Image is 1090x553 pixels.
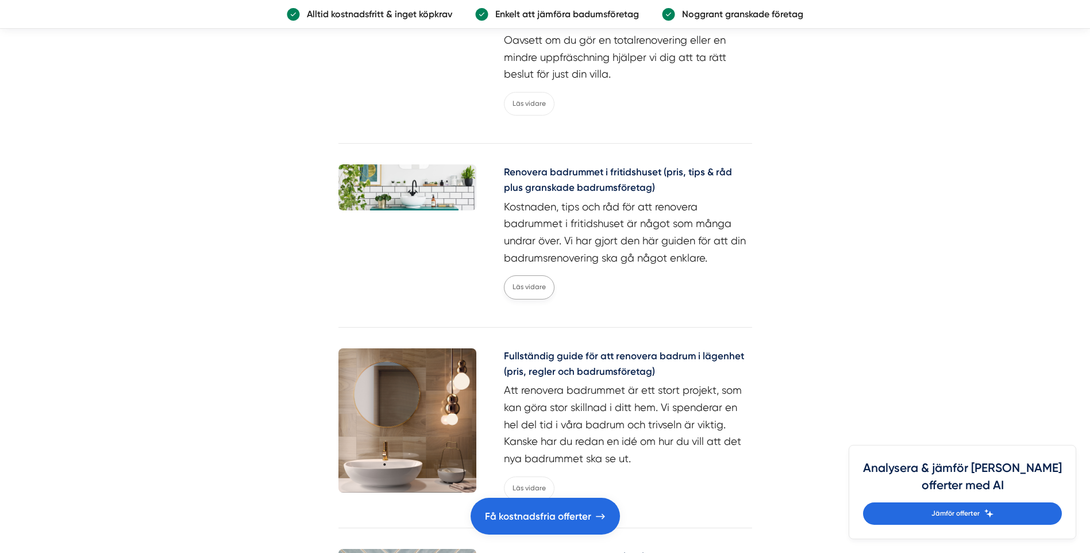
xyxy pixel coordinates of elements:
[504,164,752,198] a: Renovera badrummet i fritidshuset (pris, tips & råd plus granskade badrumsföretag)
[675,7,803,21] p: Noggrant granskade företag
[338,348,476,493] img: Fullständig guide för att renovera badrum i lägenhet (pris, regler och badrumsföretag)
[504,348,752,382] a: Fullständig guide för att renovera badrum i lägenhet (pris, regler och badrumsföretag)
[504,92,554,116] a: Läs vidare
[488,7,639,21] p: Enkelt att jämföra badumsföretag
[504,275,554,299] a: Läs vidare
[863,459,1062,502] h4: Analysera & jämför [PERSON_NAME] offerter med AI
[504,477,554,500] a: Läs vidare
[931,508,980,519] span: Jämför offerter
[471,498,620,535] a: Få kostnadsfria offerter
[485,509,591,524] span: Få kostnadsfria offerter
[863,502,1062,525] a: Jämför offerter
[504,382,752,467] p: Att renovera badrummet är ett stort projekt, som kan göra stor skillnad i ditt hem. Vi spenderar ...
[338,164,476,210] img: Renovera badrummet i fritidshuset (pris, tips & råd plus granskade badrumsföretag)
[504,198,752,267] p: Kostnaden, tips och råd för att renovera badrummet i fritidshuset är något som många undrar över....
[300,7,452,21] p: Alltid kostnadsfritt & inget köpkrav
